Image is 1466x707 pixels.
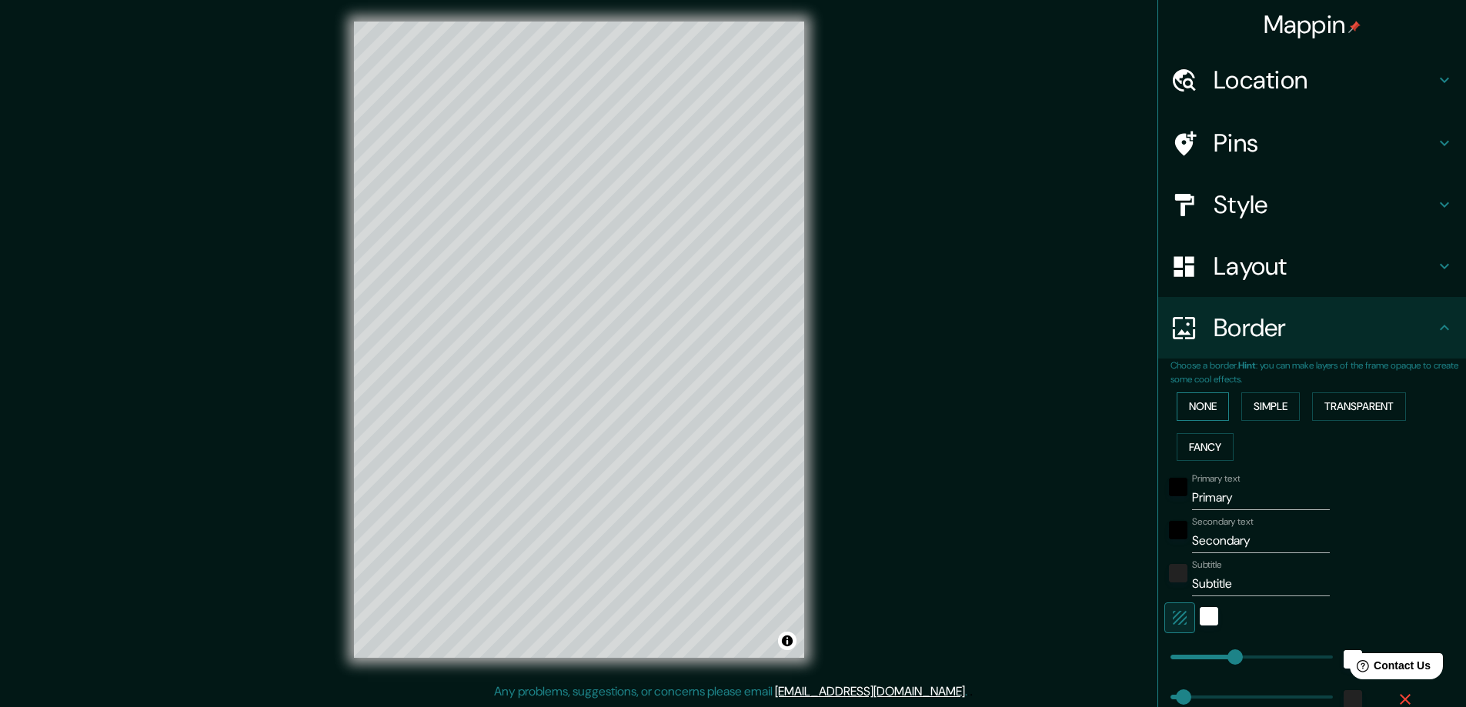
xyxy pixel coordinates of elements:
button: Simple [1241,392,1300,421]
a: [EMAIL_ADDRESS][DOMAIN_NAME] [775,683,965,699]
div: Pins [1158,112,1466,174]
div: Layout [1158,235,1466,297]
p: Choose a border. : you can make layers of the frame opaque to create some cool effects. [1170,359,1466,386]
div: . [967,682,970,701]
button: None [1177,392,1229,421]
h4: Border [1214,312,1435,343]
button: black [1169,521,1187,539]
label: Subtitle [1192,559,1222,572]
h4: Style [1214,189,1435,220]
label: Secondary text [1192,515,1254,529]
button: color-222222 [1169,564,1187,582]
h4: Mappin [1264,9,1361,40]
button: Fancy [1177,433,1234,462]
b: Hint [1238,359,1256,372]
label: Primary text [1192,472,1240,485]
p: Any problems, suggestions, or concerns please email . [494,682,967,701]
button: black [1169,478,1187,496]
h4: Pins [1214,128,1435,158]
div: Style [1158,174,1466,235]
div: Border [1158,297,1466,359]
h4: Location [1214,65,1435,95]
button: Transparent [1312,392,1406,421]
div: Location [1158,49,1466,111]
div: . [970,682,973,701]
iframe: Help widget launcher [1329,647,1449,690]
h4: Layout [1214,251,1435,282]
button: white [1200,607,1218,625]
button: Toggle attribution [778,632,796,650]
img: pin-icon.png [1348,21,1361,33]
